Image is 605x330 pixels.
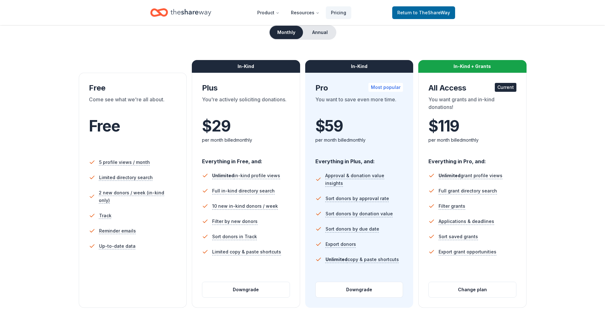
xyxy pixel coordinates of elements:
div: All Access [428,83,516,93]
span: Sort donors by due date [326,225,379,233]
a: Pricing [326,6,351,19]
button: Product [252,6,285,19]
button: Downgrade [316,282,403,297]
div: Everything in Pro, and: [428,152,516,165]
span: in-kind profile views [212,173,280,178]
div: Plus [202,83,290,93]
div: per month billed monthly [315,136,403,144]
span: 5 profile views / month [99,158,150,166]
span: Sort donors in Track [212,233,257,240]
div: Come see what we're all about. [89,96,177,113]
button: Monthly [270,26,303,39]
div: Most popular [368,83,403,92]
span: to TheShareWay [413,10,450,15]
span: Unlimited [212,173,234,178]
span: $ 119 [428,117,459,135]
span: Reminder emails [99,227,136,235]
div: per month billed monthly [202,136,290,144]
div: In-Kind [192,60,300,73]
button: Change plan [429,282,516,297]
span: Applications & deadlines [439,218,494,225]
span: Unlimited [326,257,347,262]
div: Pro [315,83,403,93]
span: copy & paste shortcuts [326,257,399,262]
span: Export donors [326,240,356,248]
span: Limited copy & paste shortcuts [212,248,281,256]
span: Filter grants [439,202,465,210]
span: Filter by new donors [212,218,258,225]
div: Everything in Free, and: [202,152,290,165]
span: Export grant opportunities [439,248,496,256]
span: Sort donors by donation value [326,210,393,218]
div: Everything in Plus, and: [315,152,403,165]
span: Full in-kind directory search [212,187,275,195]
span: Sort saved grants [439,233,478,240]
button: Downgrade [202,282,290,297]
span: Free [89,117,120,135]
span: Limited directory search [99,174,153,181]
div: You're actively soliciting donations. [202,96,290,113]
a: Home [150,5,211,20]
span: Return [397,9,450,17]
div: You want to save even more time. [315,96,403,113]
div: You want grants and in-kind donations! [428,96,516,113]
nav: Main [252,5,351,20]
span: $ 29 [202,117,230,135]
button: Resources [286,6,325,19]
div: In-Kind [305,60,413,73]
div: Current [495,83,516,92]
span: Track [99,212,111,219]
span: Up-to-date data [99,242,136,250]
span: 2 new donors / week (in-kind only) [99,189,177,204]
span: Full grant directory search [439,187,497,195]
span: grant profile views [439,173,502,178]
span: Approval & donation value insights [325,172,403,187]
span: Sort donors by approval rate [326,195,389,202]
span: $ 59 [315,117,343,135]
div: Free [89,83,177,93]
button: Annual [304,26,336,39]
div: per month billed monthly [428,136,516,144]
div: In-Kind + Grants [418,60,527,73]
span: 10 new in-kind donors / week [212,202,278,210]
span: Unlimited [439,173,460,178]
a: Returnto TheShareWay [392,6,455,19]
